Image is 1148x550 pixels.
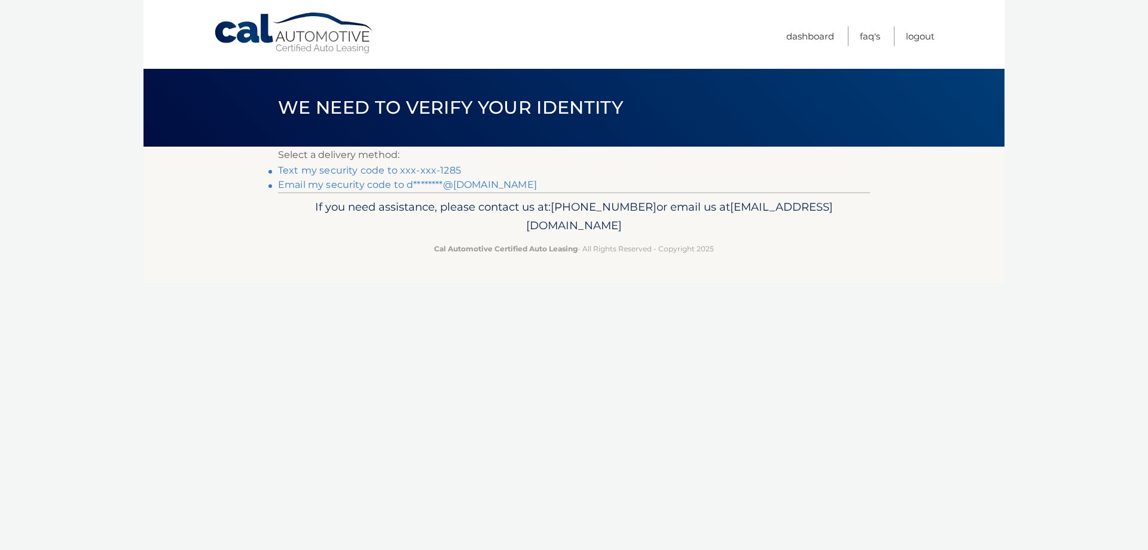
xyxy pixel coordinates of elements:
a: FAQ's [860,26,880,46]
span: [PHONE_NUMBER] [551,200,657,214]
strong: Cal Automotive Certified Auto Leasing [434,244,578,253]
a: Dashboard [786,26,834,46]
p: Select a delivery method: [278,147,870,163]
p: If you need assistance, please contact us at: or email us at [286,197,862,236]
a: Cal Automotive [213,12,375,54]
a: Logout [906,26,935,46]
p: - All Rights Reserved - Copyright 2025 [286,242,862,255]
span: We need to verify your identity [278,96,623,118]
a: Email my security code to d********@[DOMAIN_NAME] [278,179,537,190]
a: Text my security code to xxx-xxx-1285 [278,165,461,176]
